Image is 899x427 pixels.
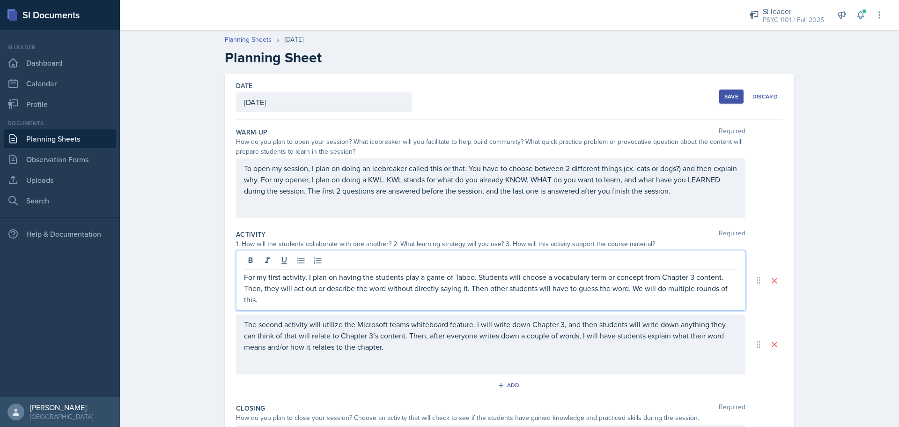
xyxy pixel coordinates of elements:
a: Profile [4,95,116,113]
a: Dashboard [4,53,116,72]
span: Required [719,230,745,239]
a: Observation Forms [4,150,116,169]
span: Required [719,404,745,413]
button: Add [494,378,525,392]
a: Planning Sheets [225,35,272,45]
label: Warm-Up [236,127,267,137]
a: Search [4,191,116,210]
div: Si leader [763,6,824,17]
div: How do you plan to open your session? What icebreaker will you facilitate to help build community... [236,137,745,157]
button: Discard [747,90,783,104]
span: Required [719,127,745,137]
p: The second activity will utilize the Microsoft teams whiteboard feature. I will write down Chapte... [244,319,737,352]
p: To open my session, I plan on doing an icebreaker called this or that. You have to choose between... [244,163,737,196]
div: 1. How will the students collaborate with one another? 2. What learning strategy will you use? 3.... [236,239,745,249]
p: For my first activity, I plan on having the students play a game of Taboo. Students will choose a... [244,271,737,305]
a: Calendar [4,74,116,93]
label: Closing [236,404,265,413]
div: Add [500,382,520,389]
div: Documents [4,119,116,127]
h2: Planning Sheet [225,49,794,66]
div: How do you plan to close your session? Choose an activity that will check to see if the students ... [236,413,745,423]
div: Help & Documentation [4,225,116,243]
label: Activity [236,230,266,239]
div: Save [724,93,738,100]
a: Planning Sheets [4,129,116,148]
a: Uploads [4,171,116,189]
div: [DATE] [285,35,303,45]
div: PSYC 1101 / Fall 2025 [763,15,824,25]
button: Save [719,90,744,104]
div: Si leader [4,43,116,52]
div: [PERSON_NAME] [30,403,93,412]
div: Discard [752,93,778,100]
label: Date [236,81,252,90]
div: [GEOGRAPHIC_DATA] [30,412,93,421]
